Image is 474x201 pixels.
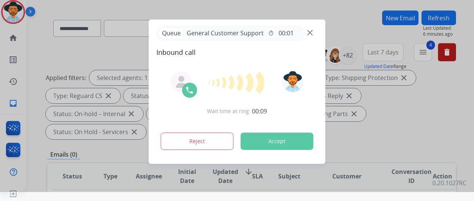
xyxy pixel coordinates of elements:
[432,178,466,187] p: 0.20.1027RC
[282,71,303,92] img: avatar
[268,30,274,36] mat-icon: timer
[185,86,194,95] img: call-icon
[159,29,184,38] p: Queue
[175,76,187,88] img: agent-avatar
[241,133,313,150] button: Accept
[156,47,318,57] span: Inbound call
[207,107,250,115] span: Wait time at ring:
[279,29,294,38] span: 00:01
[161,133,234,150] button: Reject
[184,29,267,38] span: General Customer Support
[307,30,313,35] img: close-button
[252,107,267,116] span: 00:09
